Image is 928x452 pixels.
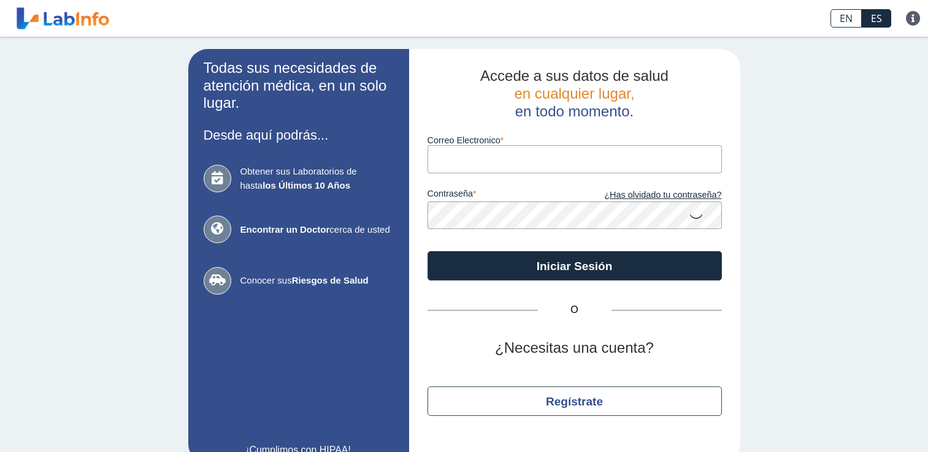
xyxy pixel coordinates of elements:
label: contraseña [428,189,575,202]
span: Conocer sus [240,274,394,288]
a: ¿Has olvidado tu contraseña? [575,189,722,202]
span: Accede a sus datos de salud [480,67,669,84]
h2: Todas sus necesidades de atención médica, en un solo lugar. [204,59,394,112]
button: Regístrate [428,386,722,416]
b: Encontrar un Doctor [240,224,330,235]
a: EN [830,9,862,28]
span: en cualquier lugar, [514,85,634,102]
span: O [538,303,612,317]
iframe: Help widget launcher [819,404,915,439]
button: Iniciar Sesión [428,251,722,281]
span: Obtener sus Laboratorios de hasta [240,165,394,192]
h2: ¿Necesitas una cuenta? [428,339,722,357]
h3: Desde aquí podrás... [204,127,394,143]
span: cerca de usted [240,223,394,237]
span: en todo momento. [515,103,634,119]
a: ES [862,9,891,28]
b: Riesgos de Salud [292,275,369,285]
b: los Últimos 10 Años [263,180,350,190]
label: Correo Electronico [428,135,722,145]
